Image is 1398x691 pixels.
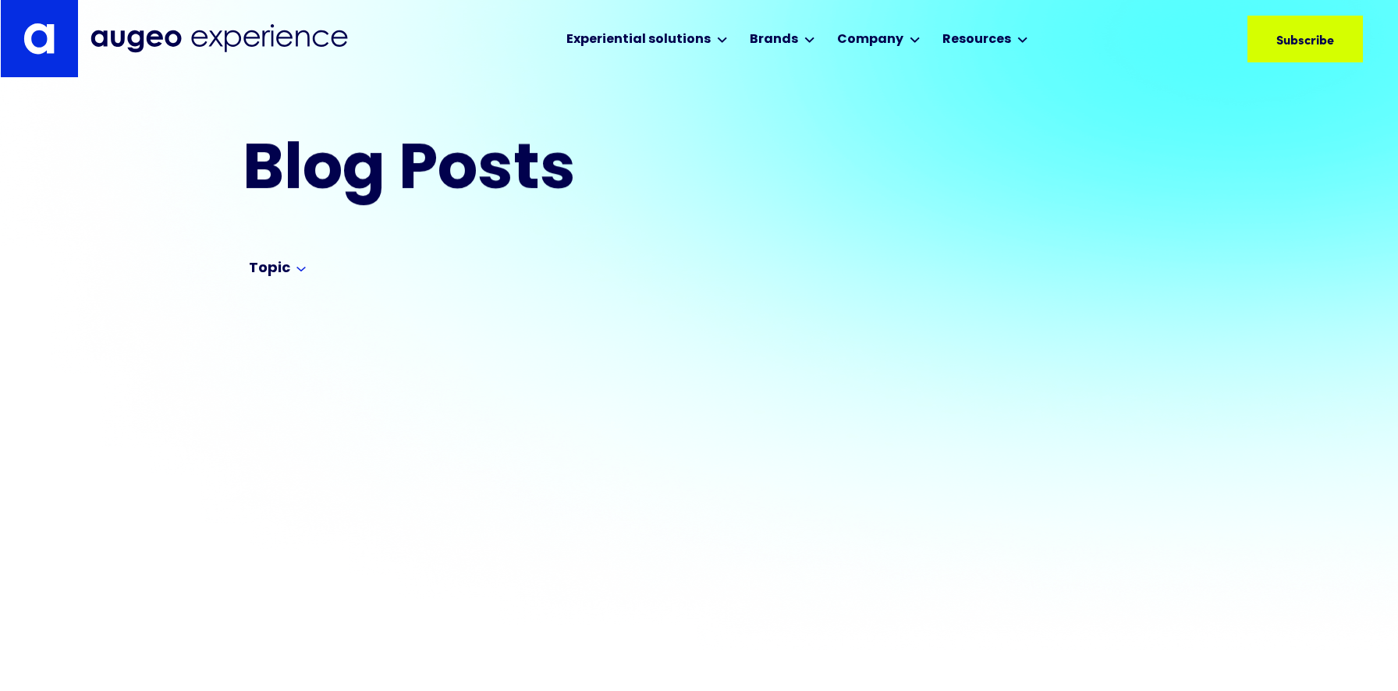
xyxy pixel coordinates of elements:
[837,30,903,49] div: Company
[23,23,55,55] img: Augeo's "a" monogram decorative logo in white.
[566,30,711,49] div: Experiential solutions
[243,140,1155,204] h2: Blog Posts
[750,30,798,49] div: Brands
[942,30,1011,49] div: Resources
[90,24,348,53] img: Augeo Experience business unit full logo in midnight blue.
[249,260,290,278] div: Topic
[1247,16,1363,62] a: Subscribe
[296,267,306,272] img: Arrow symbol in bright blue pointing down to indicate an expanded section.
